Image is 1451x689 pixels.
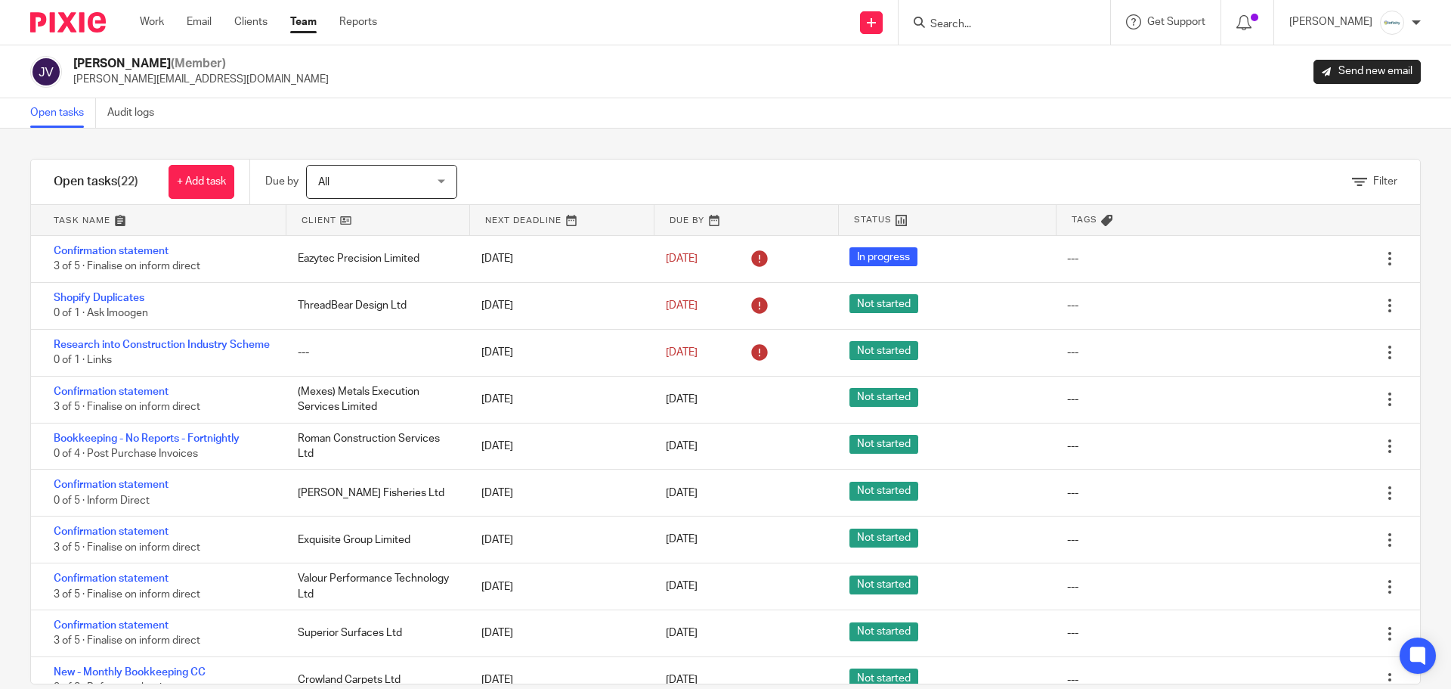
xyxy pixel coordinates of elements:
a: + Add task [169,165,234,199]
span: Not started [849,294,918,313]
a: Shopify Duplicates [54,293,144,303]
a: Confirmation statement [54,573,169,584]
a: Reports [339,14,377,29]
div: [DATE] [466,478,650,508]
span: Not started [849,529,918,548]
span: Not started [849,669,918,687]
img: Infinity%20Logo%20with%20Whitespace%20.png [1380,11,1404,35]
span: (22) [117,175,138,188]
div: [DATE] [466,290,650,321]
div: [DATE] [466,618,650,648]
div: [DATE] [466,244,650,274]
img: svg%3E [30,56,62,88]
div: [DATE] [466,572,650,602]
span: 3 of 5 · Finalise on inform direct [54,402,200,412]
span: Not started [849,341,918,360]
span: All [318,177,329,188]
div: --- [1067,345,1078,360]
span: [DATE] [666,347,698,358]
a: Bookkeeping - No Reports - Fortnightly [54,433,240,444]
input: Search [929,18,1065,32]
div: --- [1067,298,1078,313]
div: --- [1067,579,1078,594]
a: Audit logs [107,98,166,128]
div: [DATE] [466,337,650,368]
div: Roman Construction Services Ltd [283,424,466,470]
div: --- [1067,486,1078,501]
span: 3 of 5 · Finalise on inform direct [54,542,200,553]
span: [DATE] [666,675,698,685]
span: [DATE] [666,441,698,452]
a: Confirmation statement [54,480,169,490]
p: [PERSON_NAME] [1289,14,1372,29]
span: Not started [849,388,918,407]
div: --- [1067,251,1078,266]
a: Confirmation statement [54,386,169,397]
div: Valour Performance Technology Ltd [283,563,466,610]
span: 0 of 1 · Ask Imoogen [54,308,148,318]
span: 3 of 5 · Finalise on inform direct [54,636,200,647]
a: Open tasks [30,98,96,128]
div: --- [1067,672,1078,687]
h1: Open tasks [54,174,138,190]
span: 0 of 4 · Post Purchase Invoices [54,448,198,459]
img: Pixie [30,12,106,33]
div: Eazytec Precision Limited [283,244,466,274]
span: Not started [849,482,918,501]
span: Not started [849,435,918,454]
div: --- [1067,625,1078,641]
span: Filter [1373,176,1397,187]
span: Tags [1072,213,1097,226]
a: Email [187,14,212,29]
span: [DATE] [666,488,698,498]
div: [DATE] [466,431,650,461]
div: --- [283,337,466,368]
span: Not started [849,576,918,594]
a: Team [290,14,317,29]
p: [PERSON_NAME][EMAIL_ADDRESS][DOMAIN_NAME] [73,72,329,87]
span: [DATE] [666,253,698,264]
div: Exquisite Group Limited [283,525,466,555]
span: Not started [849,622,918,641]
span: [DATE] [666,535,698,545]
span: (Member) [171,57,226,70]
div: [DATE] [466,525,650,555]
a: Confirmation statement [54,620,169,631]
a: Research into Construction Industry Scheme [54,340,270,350]
a: Confirmation statement [54,526,169,537]
div: [PERSON_NAME] Fisheries Ltd [283,478,466,508]
span: [DATE] [666,394,698,405]
div: --- [1067,532,1078,548]
div: (Mexes) Metals Execution Services Limited [283,377,466,423]
a: Confirmation statement [54,246,169,256]
span: In progress [849,247,917,266]
h2: [PERSON_NAME] [73,56,329,72]
div: --- [1067,439,1078,454]
span: 3 of 5 · Finalise on inform direct [54,589,200,600]
span: Status [854,213,892,226]
div: ThreadBear Design Ltd [283,290,466,321]
span: 0 of 1 · Links [54,355,112,365]
a: Clients [234,14,268,29]
span: [DATE] [666,300,698,311]
p: Due by [265,174,299,189]
a: Send new email [1313,60,1421,84]
a: Work [140,14,164,29]
span: 0 of 5 · Inform Direct [54,495,150,506]
div: [DATE] [466,384,650,414]
span: [DATE] [666,582,698,592]
div: --- [1067,392,1078,407]
span: [DATE] [666,628,698,639]
span: Get Support [1147,17,1205,27]
div: Superior Surfaces Ltd [283,618,466,648]
span: 3 of 5 · Finalise on inform direct [54,262,200,272]
a: New - Monthly Bookkeeping CC [54,667,206,678]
